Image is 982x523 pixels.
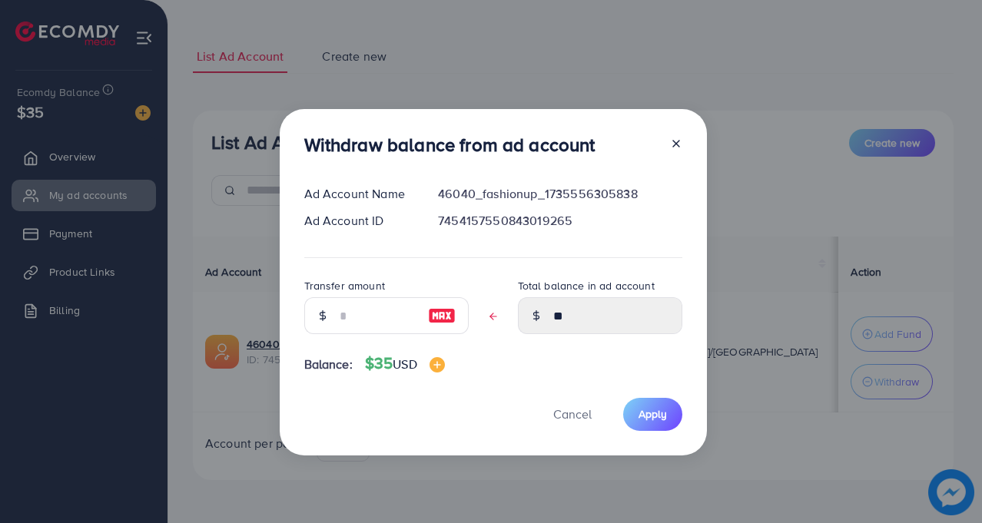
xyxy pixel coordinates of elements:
[553,405,592,422] span: Cancel
[304,356,353,373] span: Balance:
[292,212,426,230] div: Ad Account ID
[304,278,385,293] label: Transfer amount
[292,185,426,203] div: Ad Account Name
[428,306,456,325] img: image
[365,354,445,373] h4: $35
[623,398,682,431] button: Apply
[304,134,596,156] h3: Withdraw balance from ad account
[518,278,655,293] label: Total balance in ad account
[430,357,445,372] img: image
[393,356,416,372] span: USD
[426,185,694,203] div: 46040_fashionup_1735556305838
[426,212,694,230] div: 7454157550843019265
[639,406,667,422] span: Apply
[534,398,611,431] button: Cancel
